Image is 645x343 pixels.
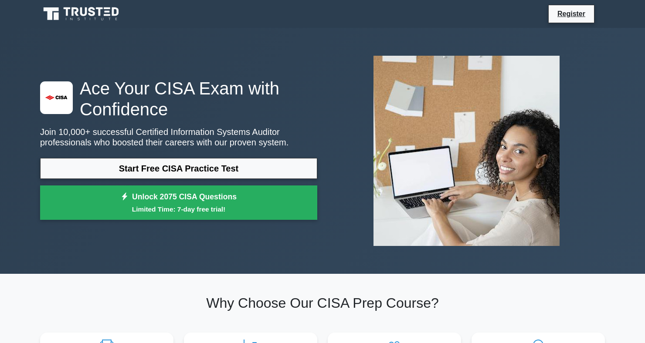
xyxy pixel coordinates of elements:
[552,8,591,19] a: Register
[40,78,317,120] h1: Ace Your CISA Exam with Confidence
[40,158,317,179] a: Start Free CISA Practice Test
[40,185,317,220] a: Unlock 2075 CISA QuestionsLimited Time: 7-day free trial!
[51,204,306,214] small: Limited Time: 7-day free trial!
[40,127,317,148] p: Join 10,000+ successful Certified Information Systems Auditor professionals who boosted their car...
[40,295,605,311] h2: Why Choose Our CISA Prep Course?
